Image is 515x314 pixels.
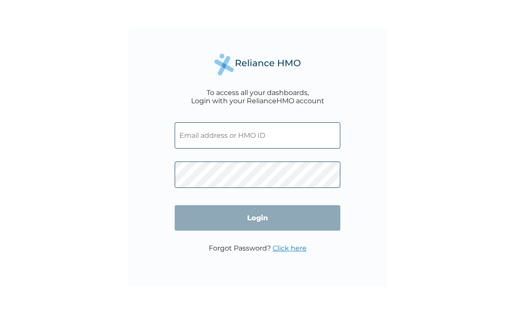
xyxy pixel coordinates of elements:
[214,54,301,76] img: Reliance Health's Logo
[175,205,340,231] input: Login
[209,244,307,252] p: Forgot Password?
[273,244,307,252] a: Click here
[175,122,340,149] input: Email address or HMO ID
[191,89,324,105] div: To access all your dashboards, Login with your RelianceHMO account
